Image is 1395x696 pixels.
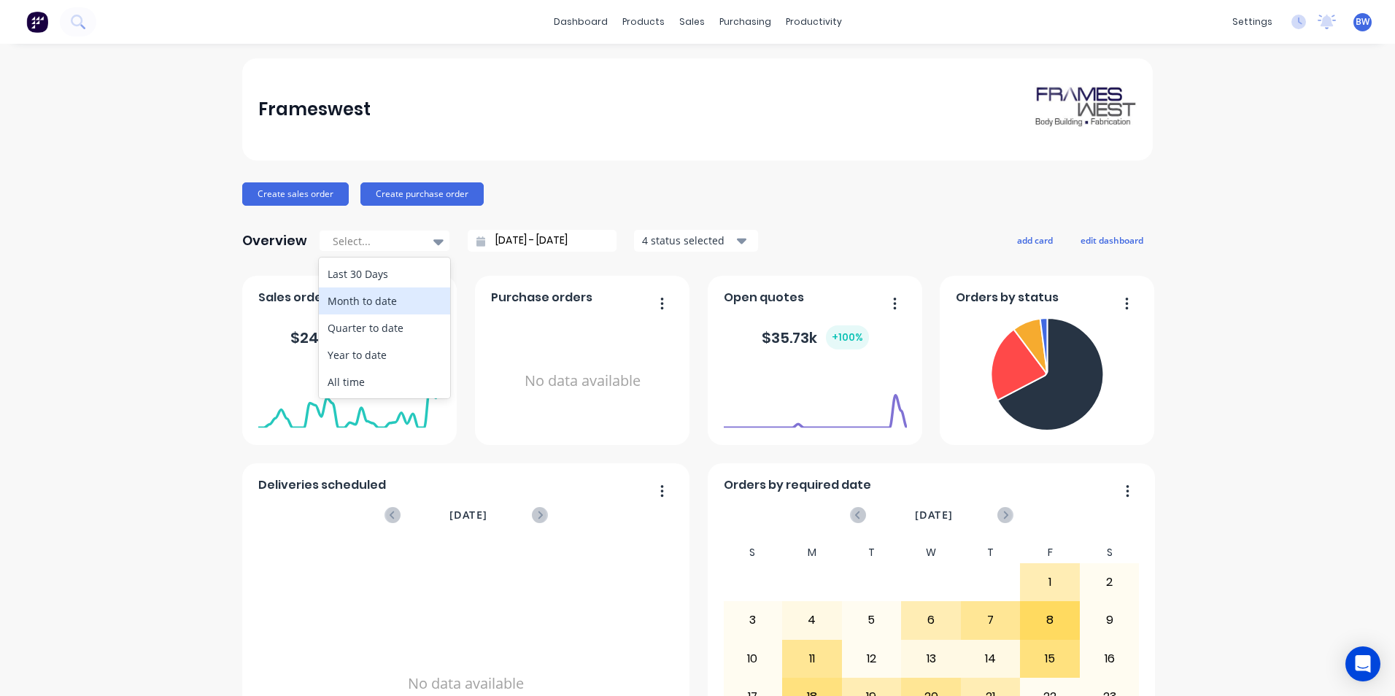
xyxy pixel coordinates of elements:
[1008,231,1062,250] button: add card
[1345,646,1380,681] div: Open Intercom Messenger
[962,602,1020,638] div: 7
[258,476,386,494] span: Deliveries scheduled
[901,542,961,563] div: W
[843,602,901,638] div: 5
[449,507,487,523] span: [DATE]
[915,507,953,523] span: [DATE]
[961,542,1021,563] div: T
[778,11,849,33] div: productivity
[242,226,307,255] div: Overview
[956,289,1059,306] span: Orders by status
[546,11,615,33] a: dashboard
[712,11,778,33] div: purchasing
[1071,231,1153,250] button: edit dashboard
[26,11,48,33] img: Factory
[1081,602,1139,638] div: 9
[319,314,450,341] div: Quarter to date
[1021,641,1079,677] div: 15
[615,11,672,33] div: products
[290,325,409,349] div: $ 240.39k
[1035,84,1137,135] img: Frameswest
[634,230,758,252] button: 4 status selected
[491,289,592,306] span: Purchase orders
[724,641,782,677] div: 10
[724,476,871,494] span: Orders by required date
[724,602,782,638] div: 3
[319,287,450,314] div: Month to date
[1020,542,1080,563] div: F
[902,641,960,677] div: 13
[242,182,349,206] button: Create sales order
[1356,15,1369,28] span: BW
[723,542,783,563] div: S
[1225,11,1280,33] div: settings
[1080,542,1140,563] div: S
[491,312,674,450] div: No data available
[1021,602,1079,638] div: 8
[782,542,842,563] div: M
[842,542,902,563] div: T
[319,260,450,287] div: Last 30 Days
[258,95,371,124] div: Frameswest
[672,11,712,33] div: sales
[1081,564,1139,600] div: 2
[1021,564,1079,600] div: 1
[762,325,869,349] div: $ 35.73k
[783,602,841,638] div: 4
[843,641,901,677] div: 12
[360,182,484,206] button: Create purchase order
[1081,641,1139,677] div: 16
[783,641,841,677] div: 11
[319,341,450,368] div: Year to date
[319,368,450,395] div: All time
[642,233,734,248] div: 4 status selected
[902,602,960,638] div: 6
[724,289,804,306] span: Open quotes
[826,325,869,349] div: + 100 %
[258,289,334,306] span: Sales orders
[962,641,1020,677] div: 14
